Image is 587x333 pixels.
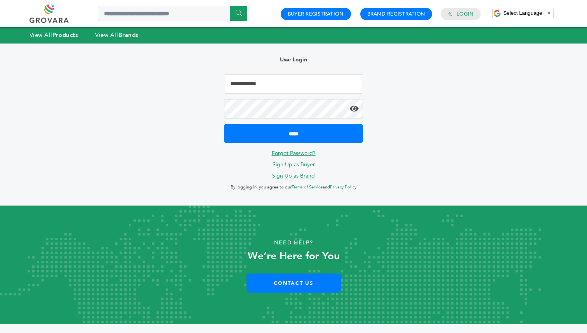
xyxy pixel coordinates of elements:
strong: Brands [118,31,139,39]
input: Search a product or brand... [98,6,247,21]
a: Privacy Policy [330,184,356,190]
a: Terms of Service [292,184,323,190]
b: User Login [280,56,307,63]
p: Need Help? [30,237,558,249]
a: View AllBrands [95,31,139,39]
a: Contact Us [247,274,341,293]
a: Brand Registration [367,10,425,17]
strong: Products [52,31,78,39]
input: Password [224,99,363,119]
a: Sign Up as Brand [272,172,315,180]
span: Select Language [503,10,542,16]
p: By logging in, you agree to our and [224,183,363,192]
a: Login [457,10,474,17]
a: Sign Up as Buyer [273,161,315,168]
a: Select Language​ [503,10,551,16]
a: View AllProducts [30,31,78,39]
strong: We’re Here for You [248,249,340,263]
span: ▼ [546,10,551,16]
a: Forgot Password? [272,150,316,157]
a: Buyer Registration [288,10,344,17]
input: Email Address [224,74,363,94]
